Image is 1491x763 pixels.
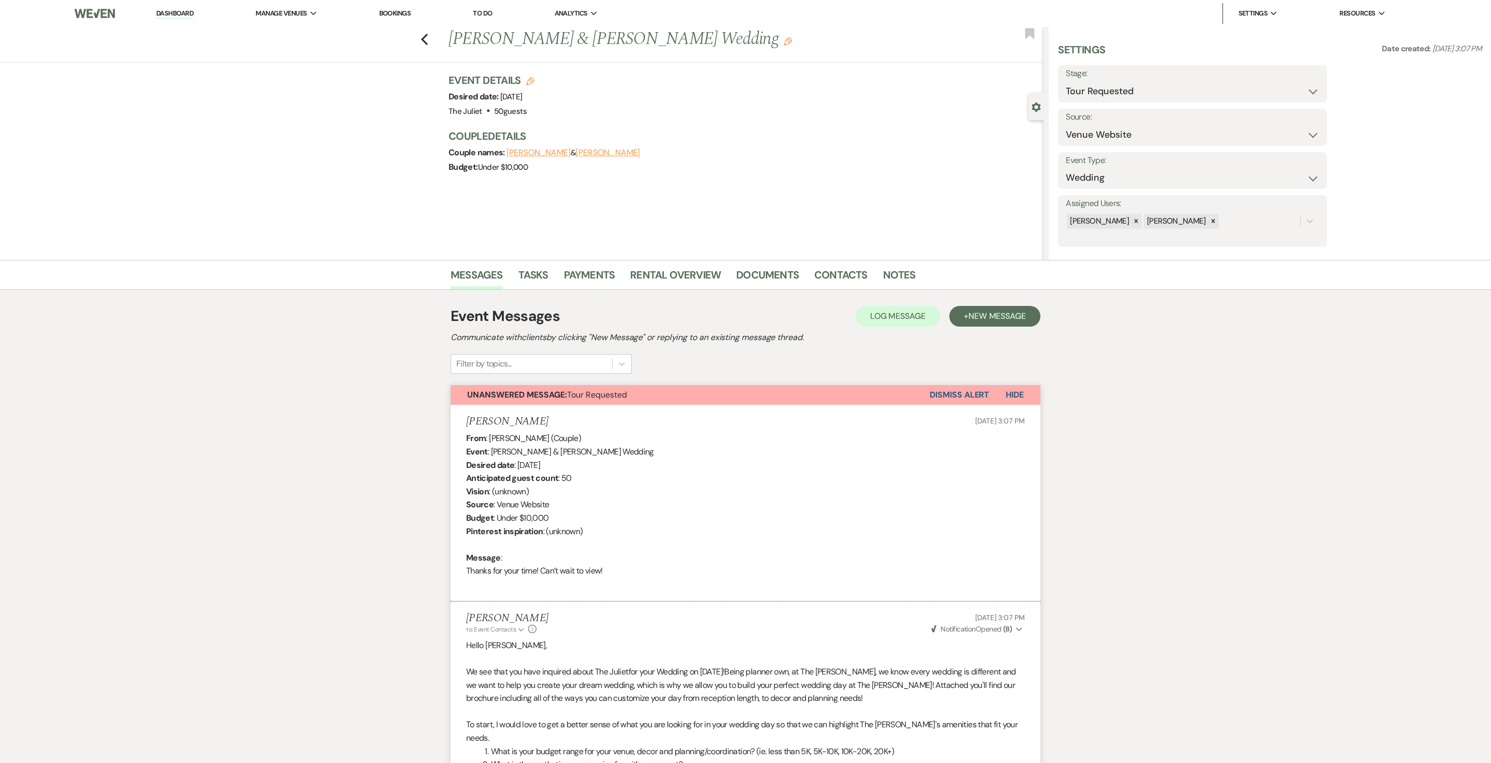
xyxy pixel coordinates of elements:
[466,460,514,471] b: Desired date
[478,162,528,172] span: Under $10,000
[1066,153,1319,168] label: Event Type:
[1067,214,1130,229] div: [PERSON_NAME]
[500,92,522,102] span: [DATE]
[466,432,1025,591] div: : [PERSON_NAME] (Couple) : [PERSON_NAME] & [PERSON_NAME] Wedding : [DATE] : 50 : (unknown) : Venu...
[449,27,912,52] h1: [PERSON_NAME] & [PERSON_NAME] Wedding
[930,624,1025,635] button: NotificationOpened (8)
[949,306,1040,327] button: +New Message
[466,433,486,444] b: From
[466,612,548,625] h5: [PERSON_NAME]
[466,526,543,537] b: Pinterest inspiration
[856,306,940,327] button: Log Message
[1066,110,1319,125] label: Source:
[870,311,926,321] span: Log Message
[449,162,478,172] span: Budget:
[451,331,1040,344] h2: Communicate with clients by clicking "New Message" or replying to an existing message thread.
[156,9,193,19] a: Dashboard
[989,385,1040,405] button: Hide
[473,9,492,18] a: To Do
[518,267,548,289] a: Tasks
[491,746,894,757] span: What is your budget range for your venue, decor and planning/coordination? (ie. less than 5K, 5K-...
[930,385,989,405] button: Dismiss Alert
[1339,8,1375,19] span: Resources
[1382,43,1433,54] span: Date created:
[1066,196,1319,211] label: Assigned Users:
[466,415,548,428] h5: [PERSON_NAME]
[630,267,721,289] a: Rental Overview
[466,719,1018,743] span: To start, I would love to get a better sense of what you are looking for in your wedding day so t...
[449,106,482,116] span: The Juliet
[975,613,1025,622] span: [DATE] 3:07 PM
[467,389,627,400] span: Tour Requested
[466,512,494,523] b: Budget
[451,305,560,327] h1: Event Messages
[256,8,307,19] span: Manage Venues
[74,3,115,24] img: Weven Logo
[466,486,489,497] b: Vision
[456,358,512,370] div: Filter by topics...
[576,149,640,157] button: [PERSON_NAME]
[1144,214,1207,229] div: [PERSON_NAME]
[1433,43,1482,54] span: [DATE] 3:07 PM
[1066,66,1319,81] label: Stage:
[466,473,558,483] b: Anticipated guest count
[466,666,1016,703] span: Being planner own, at The [PERSON_NAME], we know every wedding is different and we want to help y...
[1239,8,1268,19] span: Settings
[449,129,1028,143] h3: Couple Details
[449,73,534,87] h3: Event Details
[1032,101,1041,111] button: Close lead details
[941,624,975,634] span: Notification
[814,267,868,289] a: Contacts
[1058,42,1105,65] h3: Settings
[467,389,567,400] strong: Unanswered Message:
[736,267,799,289] a: Documents
[494,106,527,116] span: 50 guests
[379,9,411,18] a: Bookings
[883,267,916,289] a: Notes
[466,640,547,651] span: Hello [PERSON_NAME],
[1006,389,1024,400] span: Hide
[466,625,526,634] button: to: Event Contacts
[975,416,1025,425] span: [DATE] 3:07 PM
[506,149,571,157] button: [PERSON_NAME]
[449,147,506,158] span: Couple names:
[466,499,494,510] b: Source
[506,148,640,158] span: &
[784,36,792,46] button: Edit
[629,666,725,677] span: for your Wedding on [DATE]!
[555,8,588,19] span: Analytics
[451,385,930,405] button: Unanswered Message:Tour Requested
[466,446,488,457] b: Event
[1003,624,1012,634] strong: ( 8 )
[564,267,615,289] a: Payments
[466,666,629,677] span: We see that you have inquired about The Juliet
[466,552,501,563] b: Message
[449,91,500,102] span: Desired date:
[931,624,1012,634] span: Opened
[466,625,516,634] span: to: Event Contacts
[968,311,1026,321] span: New Message
[451,267,503,289] a: Messages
